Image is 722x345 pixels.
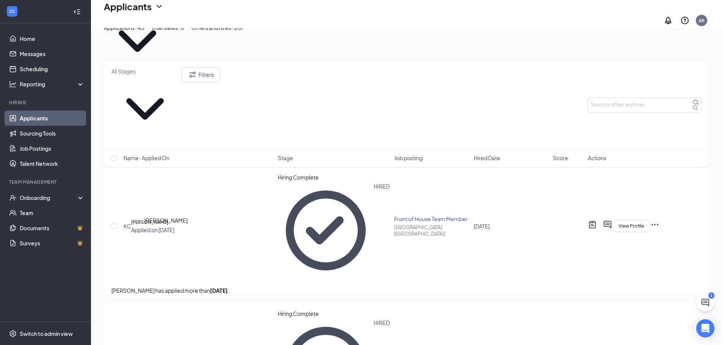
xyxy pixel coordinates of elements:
[20,31,85,46] a: Home
[155,2,164,11] svg: ChevronDown
[612,220,650,232] button: View Profile
[124,222,131,230] div: KC
[553,154,568,162] span: Score
[680,16,689,25] svg: QuestionInfo
[278,310,390,317] div: Hiring Complete
[20,126,85,141] a: Sourcing Tools
[664,16,673,25] svg: Notifications
[9,80,17,88] svg: Analysis
[708,292,714,299] div: 1
[111,286,702,295] p: [PERSON_NAME] has applied more than .
[20,80,85,88] div: Reporting
[111,75,179,142] svg: ChevronDown
[8,8,16,15] svg: WorkstreamLogo
[20,205,85,220] a: Team
[696,319,714,337] div: Open Intercom Messenger
[9,330,17,337] svg: Settings
[588,220,597,229] svg: ActiveNote
[73,8,81,16] svg: Collapse
[124,154,169,162] span: Name · Applied On
[394,224,469,237] div: [GEOGRAPHIC_DATA] [[GEOGRAPHIC_DATA]]
[699,17,705,24] div: AR
[394,215,469,223] div: Front of House Team Member
[188,70,197,79] svg: Filter
[474,154,500,162] span: Hired Date
[603,220,612,229] svg: ActiveChat
[20,236,85,251] a: SurveysCrown
[20,156,85,171] a: Talent Network
[20,111,85,126] a: Applicants
[144,216,188,225] div: [PERSON_NAME]
[9,179,83,185] div: Team Management
[374,183,390,279] div: HIRED
[20,330,73,337] div: Switch to admin view
[20,220,85,236] a: DocumentsCrown
[182,67,220,82] button: Filter Filters
[278,154,293,162] span: Stage
[210,287,228,294] b: [DATE]
[20,46,85,61] a: Messages
[131,219,168,226] h5: [PERSON_NAME]
[693,99,699,105] svg: MagnifyingGlass
[588,97,702,112] input: Search in offers and hires
[9,99,83,106] div: Hiring
[9,194,17,201] svg: UserCheck
[131,226,174,234] div: Applied on [DATE]
[474,223,490,229] span: [DATE]
[696,293,714,312] button: ChatActive
[111,67,179,75] input: All Stages
[588,154,606,162] span: Actions
[619,223,644,229] span: View Profile
[650,220,659,229] svg: Ellipses
[278,183,374,279] svg: CheckmarkCircle
[701,298,710,307] svg: ChatActive
[278,173,390,181] div: Hiring Complete
[394,154,423,162] span: Job posting
[20,194,78,201] div: Onboarding
[20,61,85,76] a: Scheduling
[20,141,85,156] a: Job Postings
